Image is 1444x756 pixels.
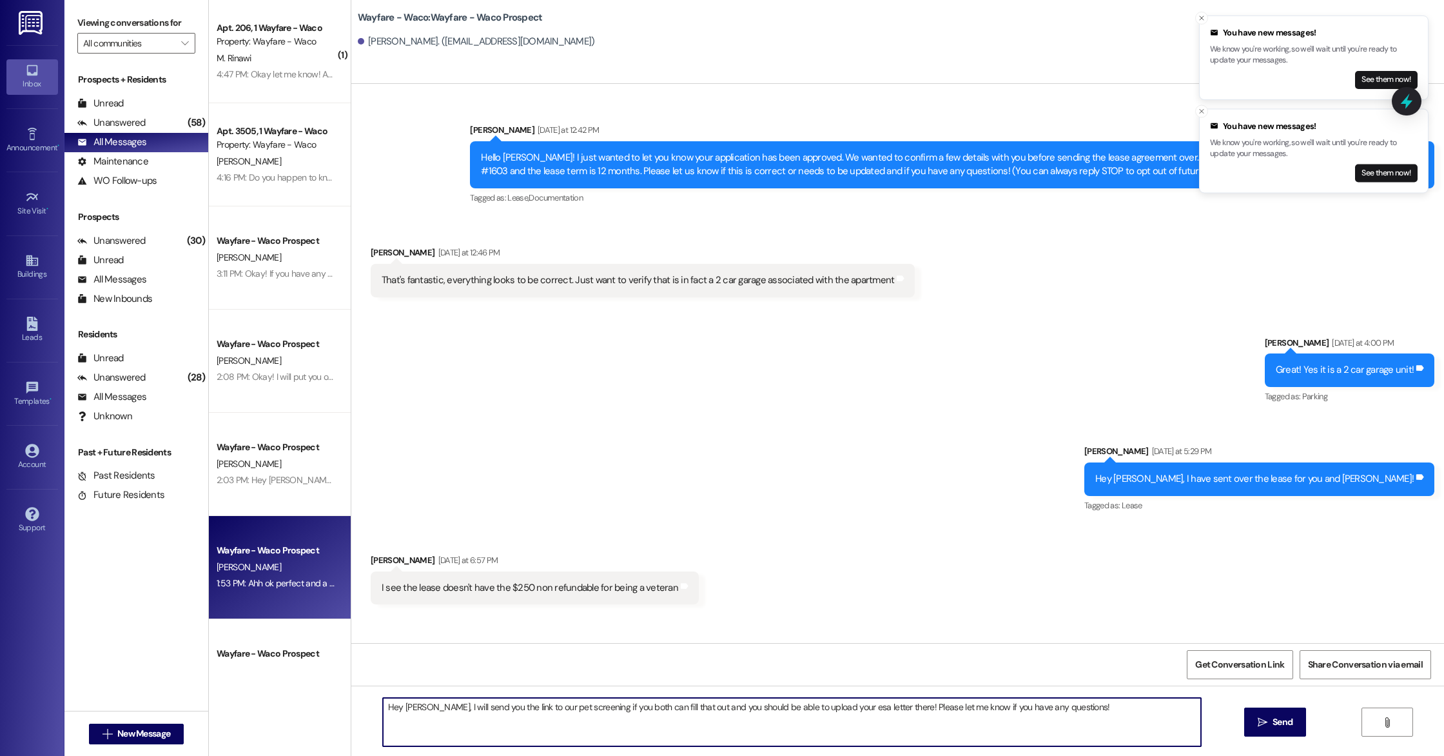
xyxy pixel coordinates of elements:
div: WO Follow-ups [77,174,157,188]
div: [DATE] at 6:57 PM [435,553,498,567]
span: [PERSON_NAME] (Opted Out) [217,664,327,676]
div: 3:11 PM: Okay! If you have any questions in the meantime let us know! Have a great day! [217,268,542,279]
div: Apt. 206, 1 Wayfare - Waco [217,21,336,35]
a: Inbox [6,59,58,94]
div: Prospects + Residents [64,73,208,86]
div: (58) [184,113,208,133]
span: Lease , [507,192,529,203]
div: All Messages [77,390,146,404]
div: Wayfare - Waco Prospect [217,234,336,248]
div: Unanswered [77,371,146,384]
div: Property: Wayfare - Waco [217,35,336,48]
div: [PERSON_NAME] [371,553,699,572]
i:  [1382,717,1392,728]
p: We know you're working, so we'll wait until you're ready to update your messages. [1210,137,1418,159]
div: (30) [184,231,208,251]
div: Tagged as: [1084,496,1434,515]
div: Tagged as: [1265,387,1434,406]
i:  [1258,717,1267,728]
div: [PERSON_NAME] [1084,444,1434,463]
span: Get Conversation Link [1195,658,1284,671]
a: Buildings [6,250,58,284]
div: You have new messages! [1210,120,1418,133]
div: Unknown [77,410,132,423]
button: See them now! [1355,164,1418,182]
textarea: Hey [PERSON_NAME], I will send you the link to our pet screening if you both can fill that out an... [383,698,1201,746]
div: Wayfare - Waco Prospect [217,647,336,661]
div: Wayfare - Waco Prospect [217,441,336,454]
span: Lease [1122,500,1142,511]
div: Prospects [64,210,208,224]
input: All communities [83,33,175,54]
div: Unread [77,254,124,267]
span: [PERSON_NAME] [217,155,281,167]
div: Unread [77,97,124,110]
b: Wayfare - Waco: Wayfare - Waco Prospect [358,11,543,25]
div: Unread [77,352,124,365]
span: [PERSON_NAME] [217,458,281,470]
a: Leads [6,313,58,348]
a: Site Visit • [6,186,58,221]
div: Wayfare - Waco Prospect [217,337,336,351]
div: Hey [PERSON_NAME], I have sent over the lease for you and [PERSON_NAME]! [1095,472,1414,486]
div: Great! Yes it is a 2 car garage unit! [1276,363,1414,377]
div: All Messages [77,135,146,149]
a: Templates • [6,377,58,412]
div: Tagged as: [470,188,1434,207]
button: Get Conversation Link [1187,650,1293,679]
div: [PERSON_NAME] [1265,336,1434,354]
div: 4:16 PM: Do you happen to know around what time? I work night shifts and I maybe sleeping when th... [217,172,627,183]
img: ResiDesk Logo [19,11,45,35]
div: You have new messages! [1210,26,1418,39]
button: Close toast [1195,12,1208,25]
div: That's fantastic, everything looks to be correct. Just want to verify that is in fact a 2 car gar... [382,274,895,287]
div: Past Residents [77,469,155,482]
a: Support [6,503,58,538]
p: We know you're working, so we'll wait until you're ready to update your messages. [1210,44,1418,66]
div: [DATE] at 12:46 PM [435,246,500,259]
div: [DATE] at 12:42 PM [534,123,599,137]
span: M. Rinawi [217,52,251,64]
div: Property: Wayfare - Waco [217,138,336,152]
span: [PERSON_NAME] [217,355,281,366]
label: Viewing conversations for [77,13,195,33]
span: Documentation [529,192,583,203]
div: [PERSON_NAME] [371,246,915,264]
div: 4:47 PM: Okay let me know! And thanks for jumping on getting this resolved [DATE]! [217,68,526,80]
span: • [50,395,52,404]
div: New Inbounds [77,292,152,306]
span: [PERSON_NAME] [217,252,281,263]
div: Apt. 3505, 1 Wayfare - Waco [217,124,336,138]
i:  [102,729,112,739]
div: Residents [64,328,208,341]
span: New Message [117,727,170,741]
span: Parking [1302,391,1327,402]
div: [DATE] at 4:00 PM [1329,336,1394,350]
span: Send [1273,715,1293,729]
div: 1:53 PM: Ahh ok perfect and a couple more question. When do I give you my esa letter for my pup a... [217,577,956,589]
div: Hello [PERSON_NAME]! I just wanted to let you know your application has been approved. We wanted ... [481,151,1414,179]
div: Future Residents [77,488,164,502]
a: Account [6,440,58,475]
div: Unanswered [77,116,146,130]
button: New Message [89,724,184,744]
div: Past + Future Residents [64,446,208,459]
i:  [181,38,188,48]
div: [PERSON_NAME]. ([EMAIL_ADDRESS][DOMAIN_NAME]) [358,35,595,48]
button: See them now! [1355,71,1418,89]
span: [PERSON_NAME] [217,561,281,573]
button: Send [1244,708,1307,737]
div: I see the lease doesn't have the $250 non refundable for being a veteran [382,581,678,595]
div: Wayfare - Waco Prospect [217,544,336,557]
div: Maintenance [77,155,148,168]
div: [PERSON_NAME] [470,123,1434,141]
div: 2:08 PM: Okay! I will put you on the schedule for 9am [DATE]. [217,371,443,383]
span: Share Conversation via email [1308,658,1423,671]
div: (28) [184,368,208,388]
div: [DATE] at 5:29 PM [1149,444,1212,458]
button: Close toast [1195,105,1208,118]
div: Unanswered [77,234,146,248]
span: • [57,141,59,150]
div: All Messages [77,273,146,286]
span: • [46,204,48,214]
